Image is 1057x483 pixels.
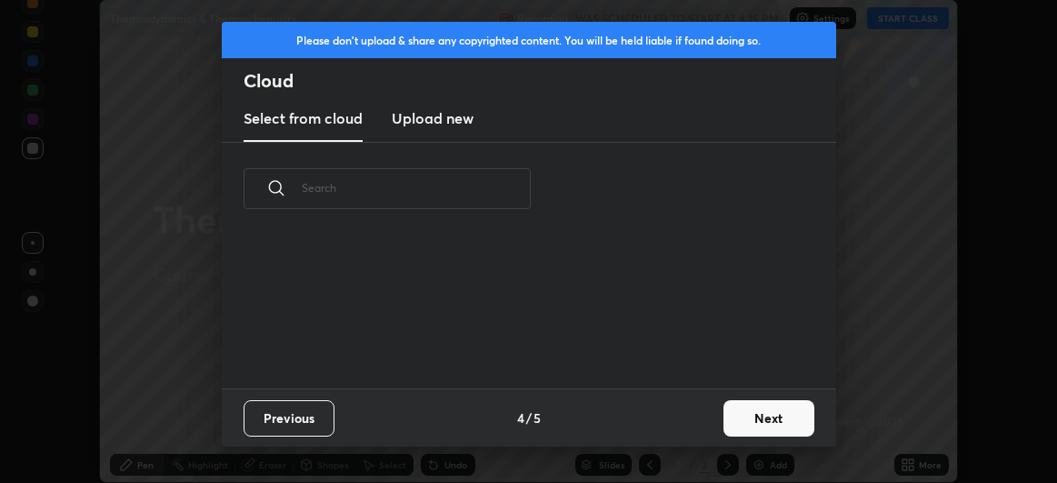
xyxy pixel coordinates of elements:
input: Search [302,149,531,226]
h3: Upload new [392,107,474,129]
div: grid [222,230,814,389]
button: Previous [244,400,334,437]
h3: Select from cloud [244,107,363,129]
button: Next [723,400,814,437]
h4: 4 [517,408,524,428]
h4: / [526,408,532,428]
h4: 5 [533,408,541,428]
div: Please don't upload & share any copyrighted content. You will be held liable if found doing so. [222,22,836,58]
h2: Cloud [244,69,836,93]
